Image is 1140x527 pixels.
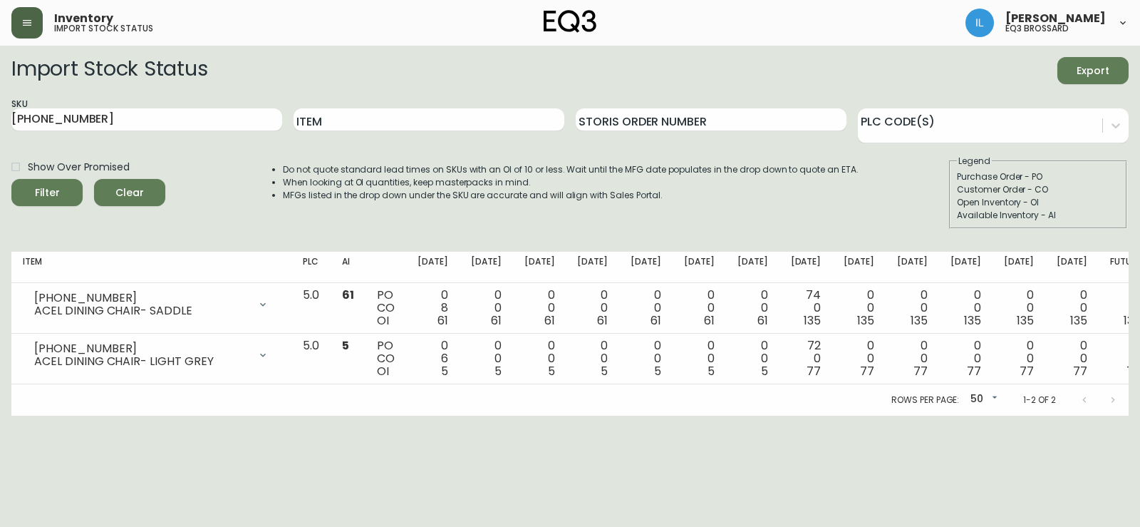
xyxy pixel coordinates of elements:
div: 0 0 [684,289,715,327]
div: 0 0 [471,289,502,327]
th: [DATE] [1045,252,1099,283]
div: 50 [965,388,1000,411]
div: PO CO [377,289,395,327]
th: [DATE] [406,252,460,283]
div: [PHONE_NUMBER]ACEL DINING CHAIR- SADDLE [23,289,280,320]
div: 0 0 [950,339,981,378]
th: [DATE] [993,252,1046,283]
div: 0 0 [737,339,768,378]
th: [DATE] [460,252,513,283]
span: 5 [761,363,768,379]
span: 61 [757,312,768,329]
th: [DATE] [513,252,566,283]
div: 0 0 [1004,339,1035,378]
li: MFGs listed in the drop down under the SKU are accurate and will align with Sales Portal. [283,189,859,202]
span: 135 [1017,312,1034,329]
th: [DATE] [832,252,886,283]
th: [DATE] [673,252,726,283]
span: 61 [342,287,354,303]
span: 61 [704,312,715,329]
div: 0 0 [524,289,555,327]
div: Open Inventory - OI [957,196,1119,209]
img: logo [544,10,596,33]
p: 1-2 of 2 [1023,394,1056,406]
div: 0 0 [950,289,981,327]
span: OI [377,363,389,379]
div: 0 0 [844,289,874,327]
th: [DATE] [779,252,833,283]
div: [PHONE_NUMBER]ACEL DINING CHAIR- LIGHT GREY [23,339,280,371]
div: 72 0 [791,339,822,378]
legend: Legend [957,155,992,168]
span: 135 [857,312,874,329]
td: 5.0 [291,334,331,384]
button: Filter [11,179,83,206]
th: Item [11,252,291,283]
span: 77 [860,363,874,379]
div: [PHONE_NUMBER] [34,342,249,355]
div: 0 0 [844,339,874,378]
span: 77 [1073,363,1087,379]
div: 0 0 [1057,289,1087,327]
span: 5 [708,363,715,379]
div: [PHONE_NUMBER] [34,292,249,305]
div: 0 0 [577,289,608,327]
th: AI [331,252,366,283]
span: Show Over Promised [28,160,130,175]
div: 0 0 [577,339,608,378]
p: Rows per page: [891,394,959,406]
span: Inventory [54,13,113,24]
div: PO CO [377,339,395,378]
th: [DATE] [886,252,939,283]
span: 61 [544,312,555,329]
img: 998f055460c6ec1d1452ac0265469103 [965,9,994,37]
td: 5.0 [291,283,331,334]
span: 77 [913,363,928,379]
div: 0 0 [897,289,928,327]
div: ACEL DINING CHAIR- SADDLE [34,305,249,317]
th: PLC [291,252,331,283]
span: 5 [342,337,349,354]
div: 0 0 [1004,289,1035,327]
th: [DATE] [939,252,993,283]
span: 77 [967,363,981,379]
th: [DATE] [566,252,619,283]
span: 77 [807,363,821,379]
div: 0 0 [631,289,661,327]
span: 61 [597,312,608,329]
span: 5 [494,363,502,379]
button: Export [1057,57,1129,84]
div: 0 0 [631,339,661,378]
div: 0 0 [897,339,928,378]
div: 0 0 [524,339,555,378]
th: [DATE] [619,252,673,283]
div: 0 8 [418,289,448,327]
span: 5 [548,363,555,379]
div: Customer Order - CO [957,183,1119,196]
span: Export [1069,62,1117,80]
span: 61 [651,312,661,329]
div: 74 0 [791,289,822,327]
h2: Import Stock Status [11,57,207,84]
div: ACEL DINING CHAIR- LIGHT GREY [34,355,249,368]
span: 5 [601,363,608,379]
span: Clear [105,184,154,202]
span: 77 [1020,363,1034,379]
span: 135 [964,312,981,329]
span: 5 [654,363,661,379]
div: 0 0 [684,339,715,378]
span: 61 [491,312,502,329]
div: 0 0 [1057,339,1087,378]
h5: eq3 brossard [1005,24,1069,33]
div: Available Inventory - AI [957,209,1119,222]
span: 135 [911,312,928,329]
span: OI [377,312,389,329]
div: 0 0 [737,289,768,327]
li: Do not quote standard lead times on SKUs with an OI of 10 or less. Wait until the MFG date popula... [283,163,859,176]
span: 5 [441,363,448,379]
div: Purchase Order - PO [957,170,1119,183]
div: 0 6 [418,339,448,378]
span: 135 [804,312,821,329]
span: 135 [1070,312,1087,329]
span: [PERSON_NAME] [1005,13,1106,24]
